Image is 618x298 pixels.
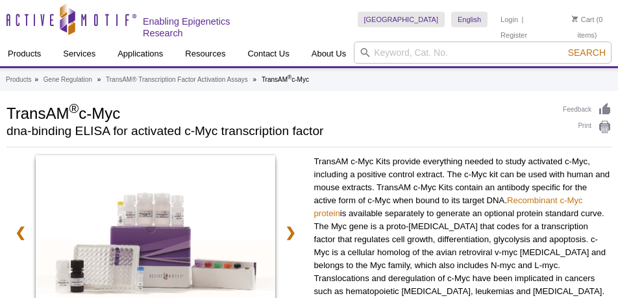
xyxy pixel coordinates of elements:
[314,155,612,298] p: TransAM c-Myc Kits provide everything needed to study activated c-Myc, including a positive contr...
[55,42,103,66] a: Services
[568,47,606,58] span: Search
[304,42,354,66] a: About Us
[563,120,612,134] a: Print
[451,12,488,27] a: English
[240,42,297,66] a: Contact Us
[106,74,248,86] a: TransAM® Transcription Factor Activation Assays
[288,73,291,80] sup: ®
[564,47,610,58] button: Search
[277,217,304,247] a: ❯
[6,217,34,247] a: ❮
[177,42,233,66] a: Resources
[354,42,612,64] input: Keyword, Cat. No.
[358,12,445,27] a: [GEOGRAPHIC_DATA]
[262,76,309,83] li: TransAM c-Myc
[522,12,524,27] li: |
[501,31,527,40] a: Register
[563,12,612,43] li: (0 items)
[6,74,31,86] a: Products
[572,16,578,22] img: Your Cart
[43,74,92,86] a: Gene Regulation
[6,125,550,137] h2: dna-binding ELISA for activated c-Myc transcription factor
[97,76,101,83] li: »
[69,101,79,116] sup: ®
[563,103,612,117] a: Feedback
[110,42,171,66] a: Applications
[572,15,595,24] a: Cart
[501,15,518,24] a: Login
[6,103,550,122] h1: TransAM c-Myc
[34,76,38,83] li: »
[314,195,583,218] a: Recombinant c-Myc protein
[253,76,257,83] li: »
[143,16,266,39] h2: Enabling Epigenetics Research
